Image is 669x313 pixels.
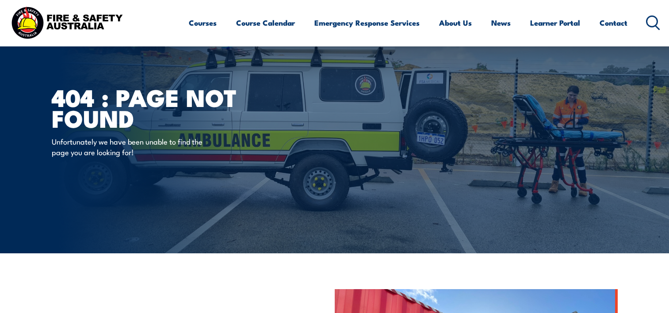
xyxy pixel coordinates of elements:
a: Learner Portal [530,11,580,34]
a: Contact [600,11,627,34]
a: News [491,11,511,34]
p: Unfortunately we have been unable to find the page you are looking for! [52,136,213,157]
h1: 404 : Page Not Found [52,87,270,128]
a: About Us [439,11,472,34]
a: Emergency Response Services [314,11,420,34]
a: Course Calendar [236,11,295,34]
a: Courses [189,11,217,34]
